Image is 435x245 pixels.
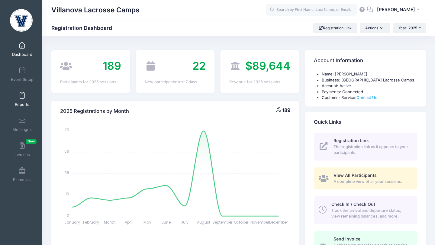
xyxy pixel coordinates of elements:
[333,236,360,241] span: Send Invoice
[51,25,117,31] h1: Registration Dashboard
[398,26,417,30] span: Year: 2025
[12,127,32,132] span: Messages
[393,23,426,33] button: Year: 2025
[250,220,269,225] tspan: November
[8,139,37,160] a: InvoicesNew
[125,220,133,225] tspan: April
[8,114,37,135] a: Messages
[8,164,37,185] a: Financials
[8,39,37,60] a: Dashboard
[143,220,151,225] tspan: May
[331,208,410,219] span: Track the arrival and departure status, view remaining balances, and more.
[104,220,116,225] tspan: March
[162,220,171,225] tspan: June
[65,170,69,175] tspan: 38
[181,220,189,225] tspan: July
[313,23,357,33] a: Registration Link
[65,220,80,225] tspan: January
[266,4,357,16] input: Search by First Name, Last Name, or Email...
[331,202,375,207] span: Check In / Check Out
[322,83,417,89] li: Account: Active
[373,3,426,17] button: [PERSON_NAME]
[83,220,99,225] tspan: February
[197,220,210,225] tspan: August
[192,59,206,72] span: 22
[314,167,417,189] a: View All Participants A complete view of all your sessions.
[314,133,417,161] a: Registration Link The registration link as it appears to your participants.
[13,177,31,182] span: Financials
[15,102,29,107] span: Reports
[234,220,249,225] tspan: October
[8,64,37,85] a: Event Setup
[66,191,69,196] tspan: 19
[103,59,121,72] span: 189
[269,220,288,225] tspan: December
[12,52,32,57] span: Dashboard
[10,9,33,32] img: Villanova Lacrosse Camps
[322,71,417,77] li: Name: [PERSON_NAME]
[14,152,30,157] span: Invoices
[145,79,206,85] div: New participants: last 7 days
[360,23,390,33] button: Actions
[377,6,415,13] span: [PERSON_NAME]
[282,107,290,113] span: 189
[60,103,129,120] h4: 2025 Registrations by Month
[212,220,233,225] tspan: September
[60,79,121,85] div: Participants for 2025 sessions
[8,89,37,110] a: Reports
[314,52,363,69] h4: Account Information
[314,113,341,131] h4: Quick Links
[333,144,410,156] span: The registration link as it appears to your participants.
[245,59,290,72] span: $89,644
[333,179,410,185] span: A complete view of all your sessions.
[229,79,290,85] div: Revenue for 2025 sessions
[356,95,377,100] a: Contact Us
[11,77,34,82] span: Event Setup
[322,95,417,101] li: Customer Service:
[314,196,417,224] a: Check In / Check Out Track the arrival and departure status, view remaining balances, and more.
[333,173,377,178] span: View All Participants
[322,77,417,83] li: Business: [GEOGRAPHIC_DATA] Lacrosse Camps
[26,139,37,144] span: New
[65,149,69,154] tspan: 56
[333,138,369,143] span: Registration Link
[65,127,69,132] tspan: 75
[322,89,417,95] li: Payments: Connected
[67,212,69,218] tspan: 0
[51,3,140,17] h1: Villanova Lacrosse Camps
